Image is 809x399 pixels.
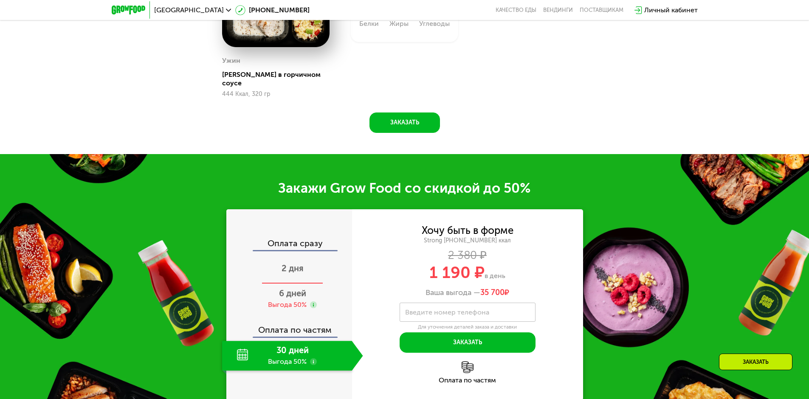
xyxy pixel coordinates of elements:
[222,70,336,87] div: [PERSON_NAME] в горчичном соусе
[422,226,513,235] div: Хочу быть в форме
[352,377,583,384] div: Оплата по частям
[279,288,306,298] span: 6 дней
[462,361,474,373] img: l6xcnZfty9opOoJh.png
[400,332,536,353] button: Заказать
[227,317,352,337] div: Оплата по частям
[719,354,792,370] div: Заказать
[352,251,583,260] div: 2 380 ₽
[480,288,505,297] span: 35 700
[485,272,505,280] span: в день
[235,5,310,15] a: [PHONE_NUMBER]
[400,324,536,331] div: Для уточнения деталей заказа и доставки
[405,310,489,315] label: Введите номер телефона
[222,91,330,98] div: 444 Ккал, 320 гр
[496,7,536,14] a: Качество еды
[352,288,583,298] div: Ваша выгода —
[580,7,623,14] div: поставщикам
[268,300,307,309] div: Выгода 50%
[389,20,409,27] div: Жиры
[227,239,352,250] div: Оплата сразу
[282,263,304,273] span: 2 дня
[359,20,379,27] div: Белки
[222,54,240,67] div: Ужин
[369,112,440,133] button: Заказать
[419,20,450,27] div: Углеводы
[480,288,509,298] span: ₽
[154,7,224,14] span: [GEOGRAPHIC_DATA]
[352,237,583,244] div: Strong [PHONE_NUMBER] ккал
[543,7,573,14] a: Вендинги
[644,5,698,15] div: Личный кабинет
[429,263,485,282] span: 1 190 ₽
